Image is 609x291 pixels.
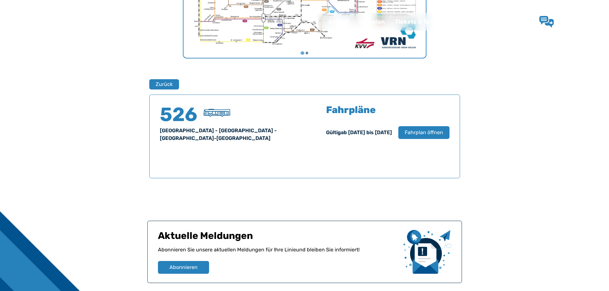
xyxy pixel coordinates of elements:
[326,129,392,136] div: Gültig ab [DATE] bis [DATE]
[160,127,297,142] div: [GEOGRAPHIC_DATA] - [GEOGRAPHIC_DATA] - [GEOGRAPHIC_DATA]-[GEOGRAPHIC_DATA]
[306,52,308,54] button: Gehe zu Seite 2
[390,13,445,30] a: Tickets & Tarife
[559,18,592,25] span: Lob & Kritik
[398,126,449,139] button: Fahrplan öffnen
[183,51,426,55] ul: Wählen Sie eine Seite zum Anzeigen
[20,17,45,26] img: QNV Logo
[160,105,198,124] h4: 526
[323,13,354,30] a: Aktuell
[326,105,376,115] h5: Fahrpläne
[158,246,398,261] p: Abonnieren Sie unsere aktuellen Meldungen für Ihre Linie und bleiben Sie informiert!
[403,230,451,274] img: newsletter
[158,261,209,274] button: Abonnieren
[204,109,230,117] img: Überlandbus
[465,13,489,30] a: Jobs
[169,264,198,271] span: Abonnieren
[539,16,592,27] a: Lob & Kritik
[301,51,304,55] button: Gehe zu Seite 1
[158,230,398,246] h1: Aktuelle Meldungen
[20,15,45,28] a: QNV Logo
[149,79,175,89] a: Zurück
[405,129,443,136] span: Fahrplan öffnen
[149,79,179,89] button: Zurück
[445,13,465,30] a: Wir
[489,13,522,30] a: Kontakt
[354,13,390,30] a: Fahrplan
